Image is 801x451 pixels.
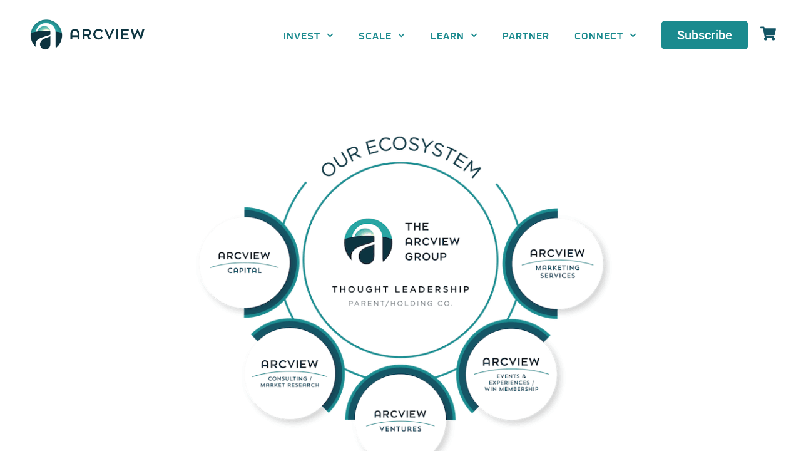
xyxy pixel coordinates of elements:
a: LEARN [418,21,490,49]
a: SCALE [346,21,417,49]
nav: Menu [271,21,649,49]
a: CONNECT [562,21,649,49]
span: Subscribe [677,29,732,41]
a: Subscribe [661,21,748,49]
img: The Arcview Group [25,13,150,58]
a: PARTNER [490,21,562,49]
a: INVEST [271,21,346,49]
